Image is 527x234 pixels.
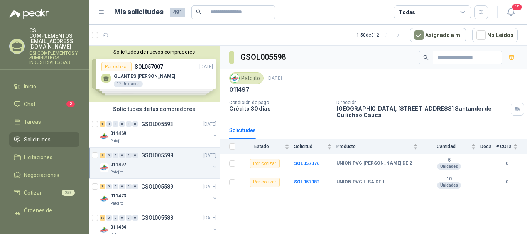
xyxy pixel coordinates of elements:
a: 1 0 0 0 0 0 GSOL005589[DATE] Company Logo011473Patojito [100,182,218,207]
b: 0 [496,178,518,186]
div: 0 [106,153,112,158]
p: Dirección [336,100,508,105]
th: Producto [336,139,422,154]
div: 0 [126,184,132,189]
p: [GEOGRAPHIC_DATA], [STREET_ADDRESS] Santander de Quilichao , Cauca [336,105,508,118]
span: Producto [336,144,412,149]
a: SOL057076 [294,161,319,166]
p: Condición de pago [229,100,330,105]
button: 15 [504,5,518,19]
span: 15 [512,3,522,11]
th: # COTs [496,139,527,154]
p: Crédito 30 días [229,105,330,112]
a: Licitaciones [9,150,79,165]
h3: GSOL005598 [240,51,287,63]
img: Company Logo [100,194,109,204]
div: 0 [126,153,132,158]
p: GSOL005588 [141,215,173,221]
a: Chat2 [9,97,79,111]
button: Asignado a mi [410,28,466,42]
img: Logo peakr [9,9,49,19]
p: [DATE] [203,183,216,190]
div: 0 [132,121,138,127]
span: Solicitud [294,144,326,149]
span: Cantidad [422,144,470,149]
span: search [423,55,429,60]
p: Patojito [110,169,123,175]
p: 011484 [110,224,126,231]
span: 491 [170,8,185,17]
p: GSOL005598 [141,153,173,158]
span: Licitaciones [24,153,52,162]
img: Company Logo [100,132,109,141]
p: Patojito [110,200,123,207]
div: 1 [100,184,105,189]
div: 0 [126,121,132,127]
span: Inicio [24,82,36,91]
p: GSOL005593 [141,121,173,127]
a: 2 0 0 0 0 0 GSOL005598[DATE] Company Logo011497Patojito [100,151,218,175]
div: Por cotizar [250,178,280,187]
div: 0 [113,184,118,189]
span: Cotizar [24,189,42,197]
span: # COTs [496,144,512,149]
p: [DATE] [267,75,282,82]
a: Órdenes de Compra [9,203,79,226]
b: UNION PVC LISA DE 1 [336,179,385,185]
a: Negociaciones [9,168,79,182]
p: GSOL005589 [141,184,173,189]
p: 011473 [110,192,126,200]
div: 0 [113,215,118,221]
p: [DATE] [203,214,216,222]
div: Patojito [229,72,263,84]
div: 0 [132,153,138,158]
a: 1 0 0 0 0 0 GSOL005593[DATE] Company Logo011469Patojito [100,120,218,144]
div: 0 [119,215,125,221]
p: 011497 [229,86,250,94]
p: CSI COMPLEMENTOS [EMAIL_ADDRESS][DOMAIN_NAME] [29,28,79,49]
span: 2 [66,101,75,107]
span: search [196,9,201,15]
th: Estado [240,139,294,154]
th: Solicitud [294,139,336,154]
div: 0 [126,215,132,221]
a: Cotizar258 [9,185,79,200]
a: SOL057082 [294,179,319,185]
div: 0 [113,153,118,158]
span: Órdenes de Compra [24,206,72,223]
div: 0 [106,215,112,221]
div: Por cotizar [250,159,280,168]
div: 16 [100,215,105,221]
p: CSI COMPLEMENTOS Y SUMINISTROS INDUSTRIALES SAS [29,51,79,65]
span: 258 [62,190,75,196]
b: UNION PVC [PERSON_NAME] DE 2 [336,160,412,167]
p: Patojito [110,138,123,144]
p: 011469 [110,130,126,137]
b: 5 [422,157,476,163]
div: 0 [113,121,118,127]
a: Inicio [9,79,79,94]
b: 10 [422,176,476,182]
p: [DATE] [203,152,216,159]
p: [DATE] [203,121,216,128]
h1: Mis solicitudes [114,7,164,18]
div: Solicitudes [229,126,256,135]
div: 0 [119,153,125,158]
div: 0 [119,121,125,127]
button: No Leídos [472,28,518,42]
div: 1 - 50 de 312 [356,29,404,41]
div: Solicitudes de tus compradores [89,102,220,116]
p: 011497 [110,161,126,168]
a: Solicitudes [9,132,79,147]
span: Chat [24,100,35,108]
div: 1 [100,121,105,127]
div: Unidades [437,182,461,189]
div: Unidades [437,163,461,170]
th: Cantidad [422,139,480,154]
div: Todas [399,8,415,17]
span: Negociaciones [24,171,59,179]
span: Solicitudes [24,135,51,144]
b: 0 [496,160,518,167]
